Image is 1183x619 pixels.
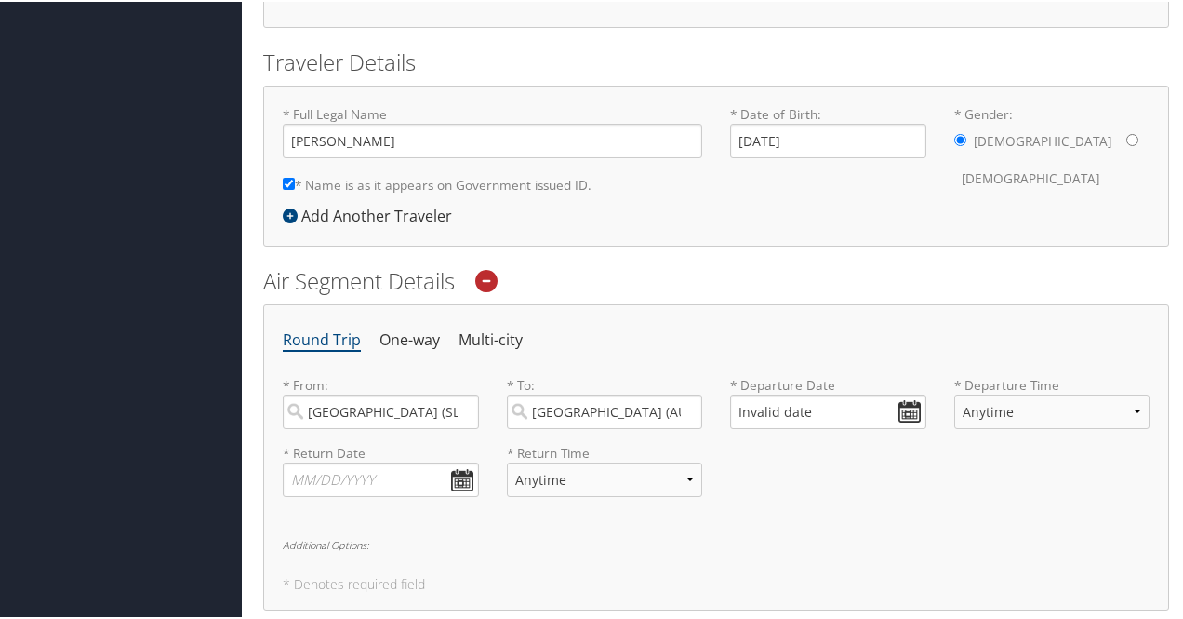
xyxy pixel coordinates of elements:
[974,122,1111,157] label: [DEMOGRAPHIC_DATA]
[730,393,926,427] input: MM/DD/YYYY
[283,374,479,427] label: * From:
[730,122,926,156] input: * Date of Birth:
[283,576,1150,589] h5: * Denotes required field
[283,122,702,156] input: * Full Legal Name
[507,374,703,427] label: * To:
[962,159,1099,195] label: [DEMOGRAPHIC_DATA]
[459,322,523,356] li: Multi-city
[263,263,1169,295] h2: Air Segment Details
[379,322,440,356] li: One-way
[730,374,926,393] label: * Departure Date
[283,461,479,495] input: MM/DD/YYYY
[283,442,479,461] label: * Return Date
[283,103,702,156] label: * Full Legal Name
[954,393,1150,427] select: * Departure Time
[283,203,461,225] div: Add Another Traveler
[283,393,479,427] input: City or Airport Code
[730,103,926,156] label: * Date of Birth:
[263,45,1169,76] h2: Traveler Details
[507,393,703,427] input: City or Airport Code
[283,322,361,356] li: Round Trip
[283,166,591,200] label: * Name is as it appears on Government issued ID.
[283,176,295,188] input: * Name is as it appears on Government issued ID.
[954,132,966,144] input: * Gender:[DEMOGRAPHIC_DATA][DEMOGRAPHIC_DATA]
[954,374,1150,442] label: * Departure Time
[283,538,1150,548] h6: Additional Options:
[1126,132,1138,144] input: * Gender:[DEMOGRAPHIC_DATA][DEMOGRAPHIC_DATA]
[507,442,703,461] label: * Return Time
[954,103,1150,195] label: * Gender:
